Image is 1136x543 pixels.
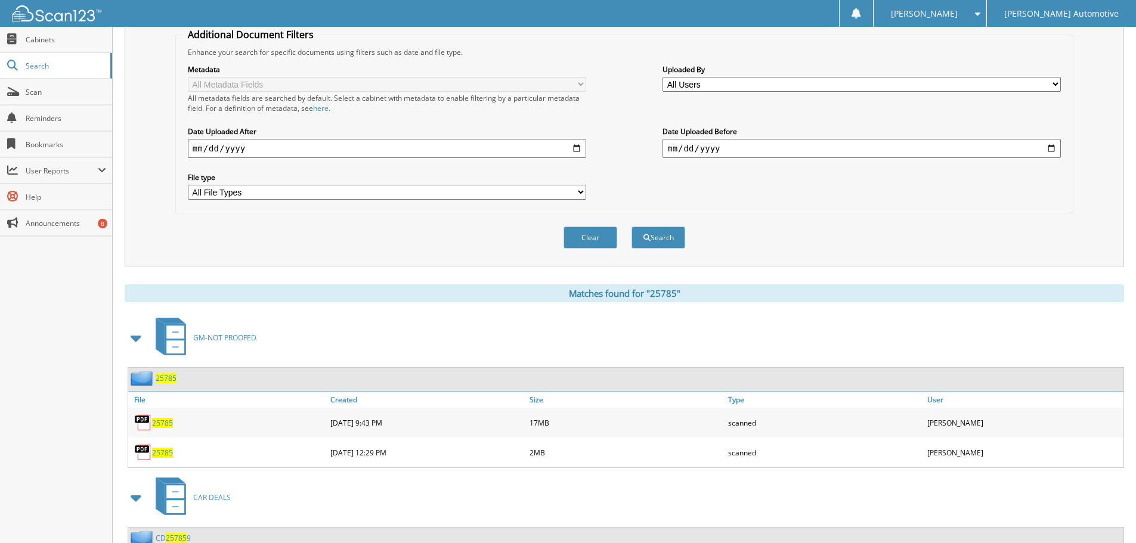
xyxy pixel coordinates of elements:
a: 25785 [152,448,173,458]
span: CAR DEALS [193,492,231,502]
a: User [924,392,1123,408]
a: Created [327,392,527,408]
div: 2MB [527,440,726,464]
a: GM-NOT PROOFED [148,314,256,361]
a: 25785 [152,418,173,428]
a: CAR DEALS [148,474,231,521]
a: Type [725,392,924,408]
button: Search [632,226,685,249]
span: Scan [26,87,106,97]
img: PDF.png [134,443,152,461]
a: CD257859 [156,533,191,543]
span: [PERSON_NAME] Automotive [1004,10,1119,17]
span: User Reports [26,166,98,176]
a: Size [527,392,726,408]
span: [PERSON_NAME] [891,10,958,17]
div: [PERSON_NAME] [924,440,1123,464]
img: scan123-logo-white.svg [12,5,101,21]
div: Matches found for "25785" [125,284,1124,302]
span: Help [26,192,106,202]
label: Uploaded By [663,64,1061,75]
a: 25785 [156,373,177,383]
div: scanned [725,411,924,435]
div: [PERSON_NAME] [924,411,1123,435]
div: 17MB [527,411,726,435]
label: File type [188,172,586,182]
a: here [313,103,329,113]
span: GM-NOT PROOFED [193,333,256,343]
span: Search [26,61,104,71]
div: All metadata fields are searched by default. Select a cabinet with metadata to enable filtering b... [188,93,586,113]
a: File [128,392,327,408]
input: start [188,139,586,158]
input: end [663,139,1061,158]
div: scanned [725,440,924,464]
img: folder2.png [131,371,156,386]
legend: Additional Document Filters [182,28,320,41]
span: Bookmarks [26,139,106,150]
div: Enhance your search for specific documents using filters such as date and file type. [182,47,1067,57]
button: Clear [564,226,617,249]
label: Date Uploaded After [188,126,586,136]
label: Date Uploaded Before [663,126,1061,136]
div: 8 [98,219,107,228]
span: Reminders [26,113,106,123]
span: Cabinets [26,35,106,45]
div: [DATE] 12:29 PM [327,440,527,464]
span: Announcements [26,218,106,228]
label: Metadata [188,64,586,75]
span: 25785 [166,533,187,543]
div: [DATE] 9:43 PM [327,411,527,435]
img: PDF.png [134,414,152,432]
